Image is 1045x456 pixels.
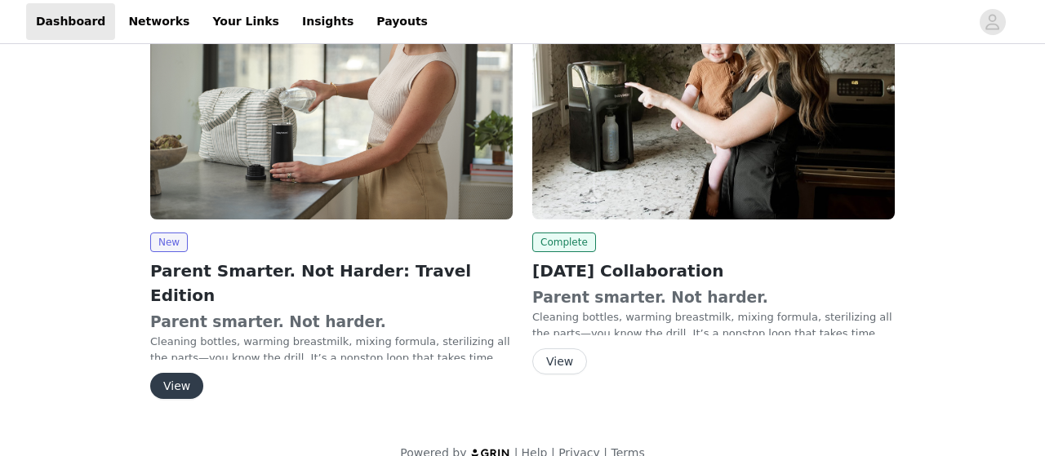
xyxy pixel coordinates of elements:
p: Cleaning bottles, warming breastmilk, mixing formula, sterilizing all the parts—you know the dril... [532,286,895,341]
a: View [150,380,203,392]
a: Dashboard [26,3,115,40]
button: View [532,348,587,374]
span: New [150,232,188,252]
div: avatar [985,9,1000,35]
a: Payouts [367,3,438,40]
a: View [532,356,587,368]
a: Networks [118,3,199,40]
strong: Parent smarter. Not harder. [532,289,768,306]
a: Your Links [202,3,289,40]
h2: [DATE] Collaboration [532,259,895,283]
strong: Parent smarter. Not harder. [150,313,386,330]
button: View [150,373,203,399]
h2: Parent Smarter. Not Harder: Travel Edition [150,259,513,308]
p: Cleaning bottles, warming breastmilk, mixing formula, sterilizing all the parts—you know the dril... [150,311,513,365]
a: Insights [292,3,363,40]
span: Complete [532,232,596,252]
